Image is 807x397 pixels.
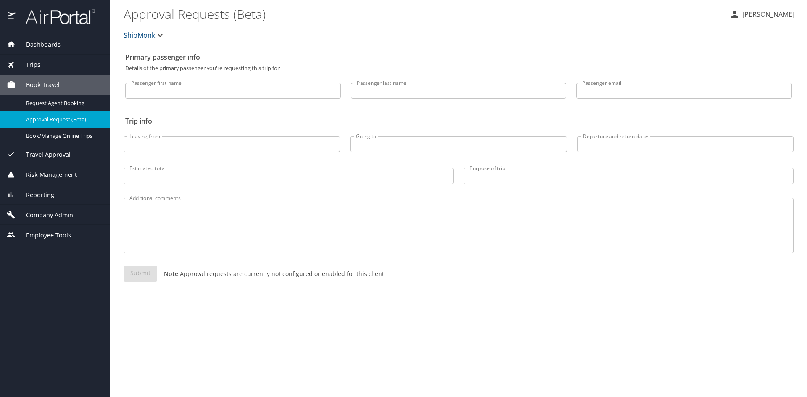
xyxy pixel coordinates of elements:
[164,270,180,278] strong: Note:
[26,99,100,107] span: Request Agent Booking
[16,80,60,89] span: Book Travel
[26,116,100,124] span: Approval Request (Beta)
[16,210,73,220] span: Company Admin
[124,29,155,41] span: ShipMonk
[26,132,100,140] span: Book/Manage Online Trips
[124,1,723,27] h1: Approval Requests (Beta)
[120,27,169,44] button: ShipMonk
[16,231,71,240] span: Employee Tools
[125,50,792,64] h2: Primary passenger info
[157,269,384,278] p: Approval requests are currently not configured or enabled for this client
[16,40,61,49] span: Dashboards
[726,7,798,22] button: [PERSON_NAME]
[125,66,792,71] p: Details of the primary passenger you're requesting this trip for
[740,9,794,19] p: [PERSON_NAME]
[16,60,40,69] span: Trips
[16,150,71,159] span: Travel Approval
[125,114,792,128] h2: Trip info
[16,170,77,179] span: Risk Management
[16,8,95,25] img: airportal-logo.png
[16,190,54,200] span: Reporting
[8,8,16,25] img: icon-airportal.png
